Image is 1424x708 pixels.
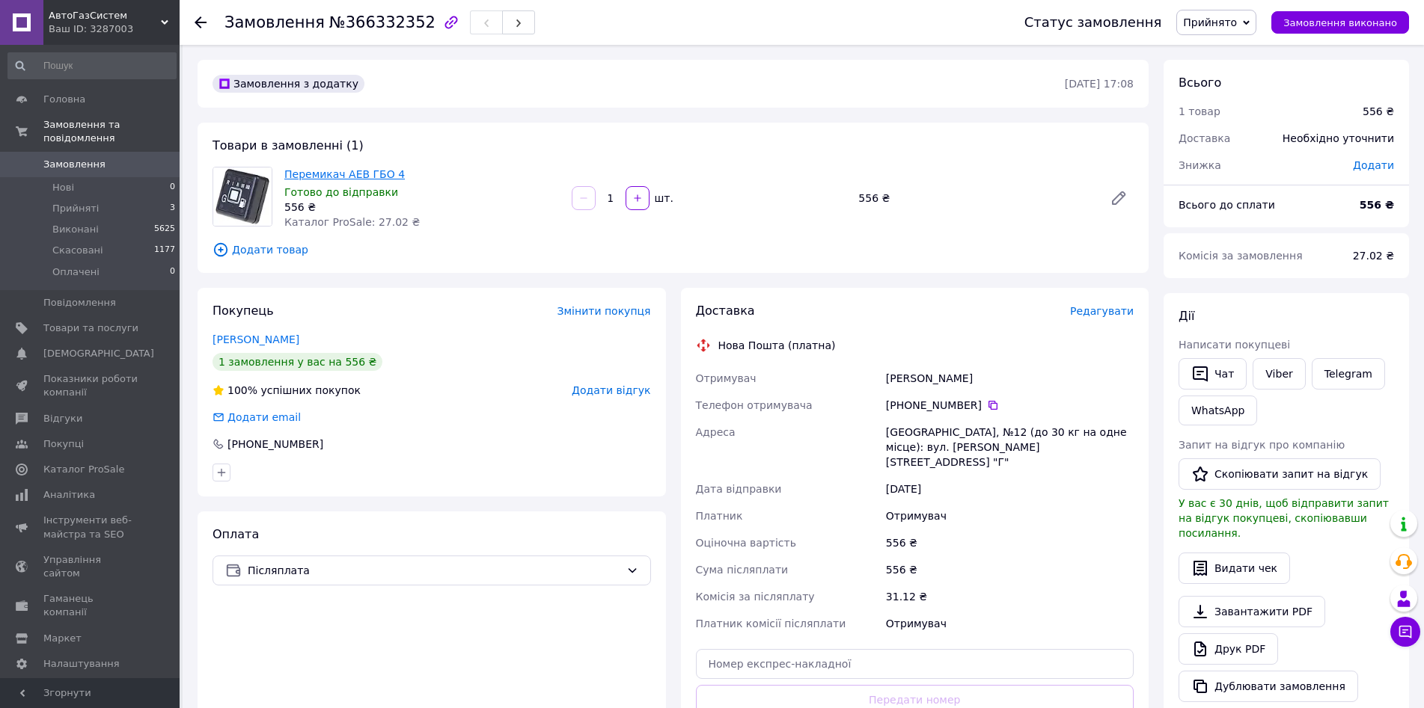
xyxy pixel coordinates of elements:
span: У вас є 30 днів, щоб відправити запит на відгук покупцеві, скопіювавши посилання. [1179,497,1389,539]
time: [DATE] 17:08 [1065,78,1134,90]
button: Чат [1179,358,1247,390]
span: Покупець [213,304,274,318]
span: Прийнято [1183,16,1237,28]
span: Післяплата [248,562,620,579]
span: Оплачені [52,265,100,279]
a: Telegram [1312,358,1385,390]
div: [PHONE_NUMBER] [226,437,325,452]
span: Всього до сплати [1179,199,1275,211]
span: Нові [52,181,74,194]
span: Сума післяплати [696,564,789,576]
span: 27.02 ₴ [1353,250,1394,262]
div: 556 ₴ [883,529,1137,556]
span: Знижка [1179,159,1221,171]
span: Оціночна вартість [696,537,796,549]
span: Редагувати [1070,305,1134,317]
span: 1177 [154,244,175,257]
span: Головна [43,93,85,106]
div: 556 ₴ [852,188,1098,209]
span: Виконані [52,223,99,236]
div: Необхідно уточнити [1274,122,1403,155]
span: Отримувач [696,372,757,384]
input: Пошук [7,52,177,79]
span: Скасовані [52,244,103,257]
span: Доставка [696,304,755,318]
span: 3 [170,202,175,215]
span: Замовлення виконано [1283,17,1397,28]
button: Дублювати замовлення [1179,671,1358,702]
a: WhatsApp [1179,395,1257,425]
span: Додати товар [213,241,1134,258]
div: 31.12 ₴ [883,583,1137,610]
span: [DEMOGRAPHIC_DATA] [43,347,154,360]
span: 0 [170,265,175,279]
span: 100% [227,384,257,396]
span: Повідомлення [43,296,116,310]
span: Оплата [213,527,259,541]
span: Доставка [1179,132,1230,144]
button: Замовлення виконано [1271,11,1409,34]
span: 5625 [154,223,175,236]
div: Ваш ID: 3287003 [49,22,180,36]
div: Нова Пошта (платна) [715,338,840,353]
span: Прийняті [52,202,99,215]
span: Комісія за замовлення [1179,250,1303,262]
b: 556 ₴ [1360,199,1394,211]
a: Редагувати [1104,183,1134,213]
div: [PHONE_NUMBER] [886,398,1134,413]
div: успішних покупок [213,383,361,398]
span: Додати [1353,159,1394,171]
span: Змінити покупця [557,305,651,317]
span: Дата відправки [696,483,782,495]
div: [GEOGRAPHIC_DATA], №12 (до 30 кг на одне місце): вул. [PERSON_NAME][STREET_ADDRESS] "Г" [883,419,1137,475]
span: Налаштування [43,657,120,671]
span: 1 товар [1179,105,1220,117]
div: 1 замовлення у вас на 556 ₴ [213,353,382,371]
span: Написати покупцеві [1179,339,1290,351]
span: Адреса [696,426,736,438]
input: Номер експрес-накладної [696,649,1134,679]
a: Друк PDF [1179,633,1278,665]
span: Товари в замовленні (1) [213,138,364,153]
div: 556 ₴ [883,556,1137,583]
div: Повернутися назад [195,15,207,30]
span: Покупці [43,437,84,451]
span: Аналітика [43,488,95,502]
a: Завантажити PDF [1179,596,1325,627]
span: Запит на відгук про компанію [1179,439,1345,451]
span: Замовлення та повідомлення [43,118,180,145]
span: Замовлення [43,158,106,171]
span: Гаманець компанії [43,592,138,619]
span: Товари та послуги [43,321,138,335]
span: Каталог ProSale: 27.02 ₴ [284,216,420,228]
span: №366332352 [329,13,436,31]
span: АвтоГазСистем [49,9,161,22]
div: Отримувач [883,610,1137,637]
div: 556 ₴ [284,200,560,215]
span: 0 [170,181,175,194]
button: Видати чек [1179,552,1290,584]
span: Маркет [43,632,82,645]
span: Відгуки [43,412,82,425]
a: [PERSON_NAME] [213,333,299,345]
span: Управління сайтом [43,553,138,580]
div: Додати email [226,410,302,425]
span: Платник [696,510,743,522]
div: Отримувач [883,502,1137,529]
div: Статус замовлення [1024,15,1162,30]
div: Замовлення з додатку [213,75,364,93]
span: Інструменти веб-майстра та SEO [43,514,138,541]
div: Додати email [211,410,302,425]
div: 556 ₴ [1363,104,1394,119]
div: [PERSON_NAME] [883,365,1137,392]
div: шт. [651,191,675,206]
button: Скопіювати запит на відгук [1179,458,1381,490]
span: Всього [1179,76,1221,90]
span: Замовлення [224,13,325,31]
span: Дії [1179,309,1194,323]
span: Телефон отримувача [696,399,813,411]
button: Чат з покупцем [1390,617,1420,647]
a: Перемикач AEB ГБО 4 [284,168,405,180]
span: Готово до відправки [284,186,398,198]
span: Каталог ProSale [43,463,124,476]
